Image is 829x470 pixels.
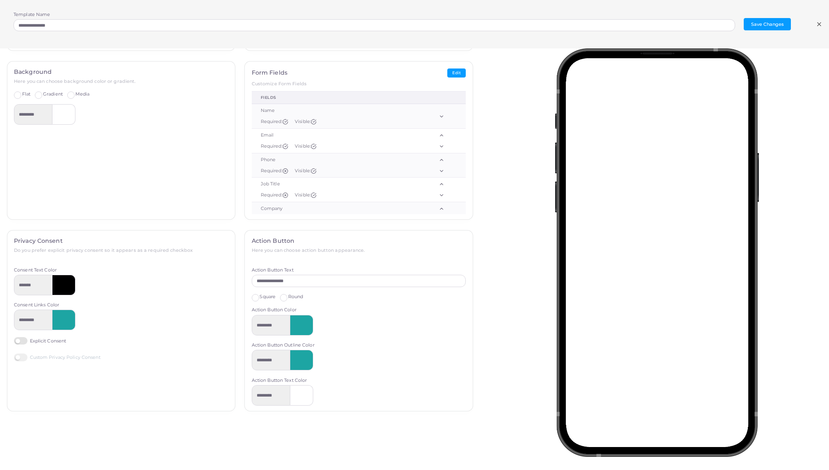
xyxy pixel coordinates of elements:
[75,91,90,97] span: Media
[260,294,276,299] span: Square
[261,143,288,149] span: Required:
[261,181,408,187] div: Job Title
[252,307,296,313] label: Action Button Color
[417,91,466,104] th: Order
[288,294,303,299] span: Round
[261,157,408,163] div: Phone
[14,248,228,253] h6: Do you prefer explicit privacy consent so it appears as a required checkbox
[447,68,466,78] button: Edit
[252,69,287,76] h4: Form Fields
[14,302,59,308] label: Consent Links Color
[261,119,288,124] span: Required:
[252,342,314,349] label: Action Button Outline Color
[43,91,63,97] span: Gradient
[22,91,30,97] span: Flat
[14,11,50,18] label: Template Name
[261,168,288,173] span: Required:
[252,81,466,87] h6: Customize Form Fields
[261,107,408,114] div: Name
[295,143,317,149] span: Visible:
[744,18,791,30] button: Save Changes
[252,377,307,384] label: Action Button Text Color
[14,337,66,345] label: Explicit Consent
[252,267,294,274] label: Action Button Text
[261,132,408,139] div: Email
[14,237,228,244] h4: Privacy Consent
[14,354,100,361] label: Custom Privacy Policy Consent
[252,237,466,244] h4: Action Button
[14,68,228,75] h4: Background
[261,205,408,212] div: Company
[14,79,228,84] h6: Here you can choose background color or gradient.
[295,119,317,124] span: Visible:
[261,95,408,100] div: fields
[252,248,466,253] h6: Here you can choose action button appearance.
[261,192,288,198] span: Required:
[295,192,317,198] span: Visible:
[295,168,317,173] span: Visible:
[14,267,57,274] label: Consent Text Color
